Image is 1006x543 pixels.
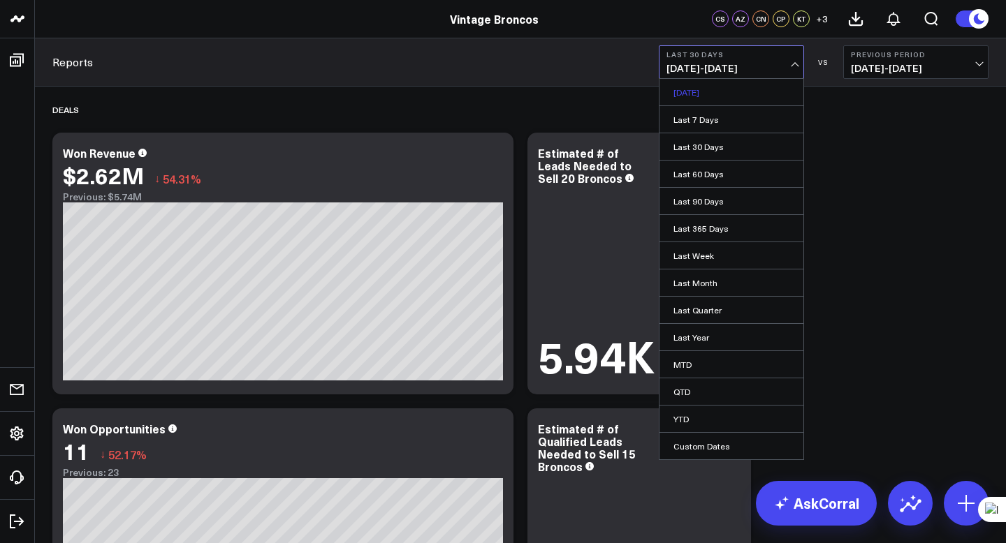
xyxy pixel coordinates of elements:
a: Last Quarter [659,297,803,323]
a: Reports [52,54,93,70]
span: [DATE] - [DATE] [851,63,981,74]
div: 5.94K [538,334,655,377]
div: Deals [52,94,79,126]
a: AskCorral [756,481,877,526]
div: Previous: 23 [63,467,503,478]
div: CP [773,10,789,27]
div: CN [752,10,769,27]
span: 52.17% [108,447,147,462]
b: Previous Period [851,50,981,59]
button: Last 30 Days[DATE]-[DATE] [659,45,804,79]
a: Last 7 Days [659,106,803,133]
a: Custom Dates [659,433,803,459]
div: Previous: $5.74M [63,191,503,202]
span: ↓ [154,170,160,188]
a: Last 365 Days [659,215,803,241]
div: VS [811,58,836,66]
div: 11 [63,438,89,463]
div: KT [793,10,810,27]
a: [DATE] [659,79,803,105]
div: Won Opportunities [63,421,166,436]
span: [DATE] - [DATE] [666,63,796,74]
div: $2.62M [63,163,144,188]
div: Estimated # of Qualified Leads Needed to Sell 15 Broncos [538,421,636,474]
span: 54.31% [163,171,201,186]
span: + 3 [816,14,828,24]
a: Last Week [659,242,803,269]
a: Vintage Broncos [450,11,539,27]
b: Last 30 Days [666,50,796,59]
div: Estimated # of Leads Needed to Sell 20 Broncos [538,145,632,186]
a: Last 90 Days [659,188,803,214]
a: MTD [659,351,803,378]
a: Last Year [659,324,803,350]
a: Last 60 Days [659,161,803,187]
a: Last 30 Days [659,133,803,160]
button: +3 [813,10,830,27]
div: CS [712,10,729,27]
a: YTD [659,406,803,432]
a: QTD [659,378,803,405]
a: Last Month [659,269,803,296]
div: AZ [732,10,749,27]
span: ↓ [100,445,105,463]
div: Won Revenue [63,145,136,161]
button: Previous Period[DATE]-[DATE] [843,45,989,79]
